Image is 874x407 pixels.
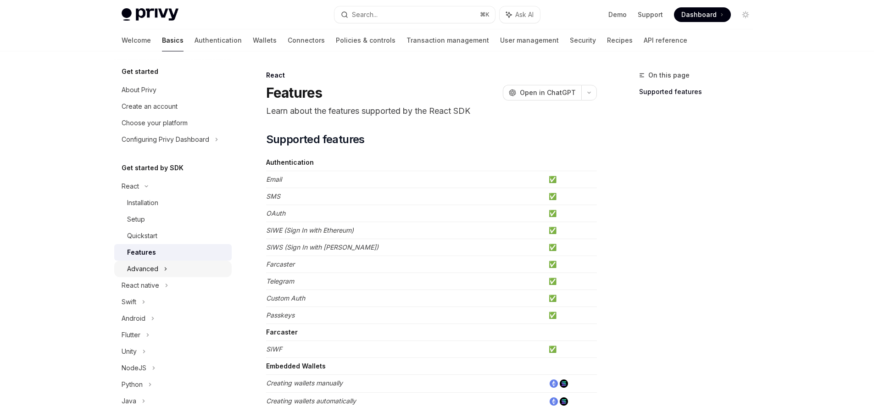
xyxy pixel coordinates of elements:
[122,117,188,128] div: Choose your platform
[122,379,143,390] div: Python
[738,7,753,22] button: Toggle dark mode
[570,29,596,51] a: Security
[648,70,690,81] span: On this page
[545,290,597,307] td: ✅
[122,29,151,51] a: Welcome
[266,311,295,319] em: Passkeys
[122,296,136,307] div: Swift
[520,88,576,97] span: Open in ChatGPT
[266,84,323,101] h1: Features
[352,9,378,20] div: Search...
[639,84,760,99] a: Supported features
[127,197,158,208] div: Installation
[500,29,559,51] a: User management
[266,294,305,302] em: Custom Auth
[607,29,633,51] a: Recipes
[266,379,343,387] em: Creating wallets manually
[545,239,597,256] td: ✅
[122,162,184,173] h5: Get started by SDK
[550,379,558,388] img: ethereum.png
[266,192,280,200] em: SMS
[644,29,687,51] a: API reference
[545,171,597,188] td: ✅
[122,181,139,192] div: React
[266,226,354,234] em: SIWE (Sign In with Ethereum)
[127,263,158,274] div: Advanced
[195,29,242,51] a: Authentication
[122,329,140,340] div: Flutter
[288,29,325,51] a: Connectors
[122,134,209,145] div: Configuring Privy Dashboard
[515,10,534,19] span: Ask AI
[266,397,356,405] em: Creating wallets automatically
[681,10,717,19] span: Dashboard
[162,29,184,51] a: Basics
[266,132,365,147] span: Supported features
[266,158,314,166] strong: Authentication
[500,6,540,23] button: Ask AI
[127,230,157,241] div: Quickstart
[560,379,568,388] img: solana.png
[266,105,597,117] p: Learn about the features supported by the React SDK
[266,71,597,80] div: React
[503,85,581,100] button: Open in ChatGPT
[122,396,136,407] div: Java
[406,29,489,51] a: Transaction management
[545,205,597,222] td: ✅
[545,256,597,273] td: ✅
[122,280,159,291] div: React native
[560,397,568,406] img: solana.png
[266,328,298,336] strong: Farcaster
[127,214,145,225] div: Setup
[114,195,232,211] a: Installation
[114,244,232,261] a: Features
[545,307,597,324] td: ✅
[266,209,285,217] em: OAuth
[114,115,232,131] a: Choose your platform
[266,277,294,285] em: Telegram
[266,362,326,370] strong: Embedded Wallets
[334,6,495,23] button: Search...⌘K
[122,8,178,21] img: light logo
[545,341,597,358] td: ✅
[122,84,156,95] div: About Privy
[122,66,158,77] h5: Get started
[253,29,277,51] a: Wallets
[266,243,379,251] em: SIWS (Sign In with [PERSON_NAME])
[638,10,663,19] a: Support
[336,29,395,51] a: Policies & controls
[266,175,282,183] em: Email
[127,247,156,258] div: Features
[114,211,232,228] a: Setup
[266,345,282,353] em: SIWF
[550,397,558,406] img: ethereum.png
[122,101,178,112] div: Create an account
[122,313,145,324] div: Android
[114,82,232,98] a: About Privy
[480,11,490,18] span: ⌘ K
[266,260,295,268] em: Farcaster
[674,7,731,22] a: Dashboard
[122,362,146,374] div: NodeJS
[545,273,597,290] td: ✅
[608,10,627,19] a: Demo
[114,98,232,115] a: Create an account
[114,228,232,244] a: Quickstart
[122,346,137,357] div: Unity
[545,222,597,239] td: ✅
[545,188,597,205] td: ✅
